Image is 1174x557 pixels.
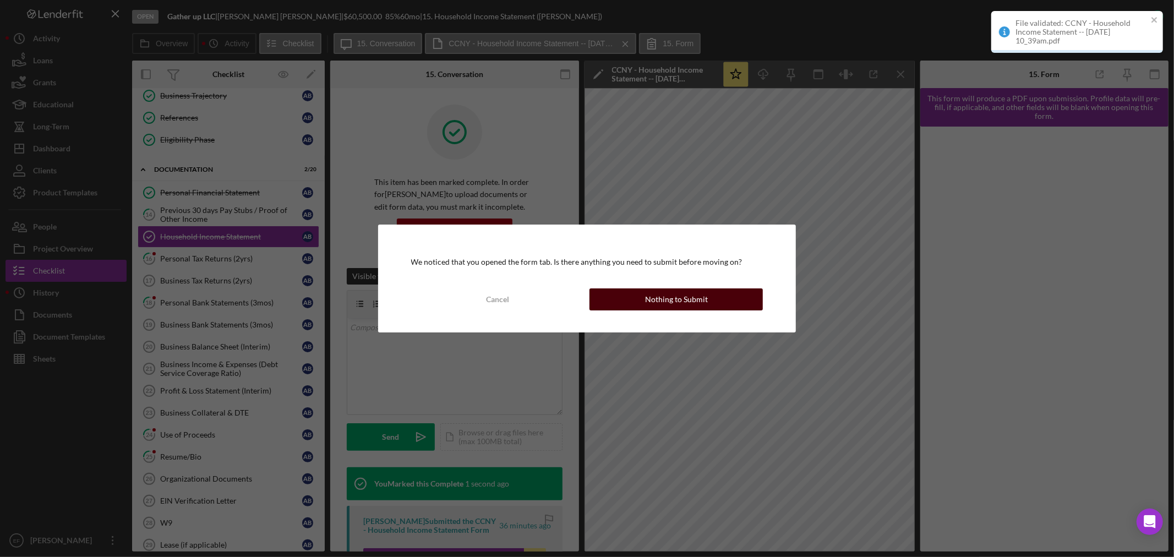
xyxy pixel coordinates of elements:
[645,288,708,310] div: Nothing to Submit
[1015,19,1148,45] div: File validated: CCNY - Household Income Statement -- [DATE] 10_39am.pdf
[411,288,585,310] button: Cancel
[411,258,763,266] div: We noticed that you opened the form tab. Is there anything you need to submit before moving on?
[1137,509,1163,535] div: Open Intercom Messenger
[589,288,763,310] button: Nothing to Submit
[486,288,509,310] div: Cancel
[1151,15,1159,26] button: close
